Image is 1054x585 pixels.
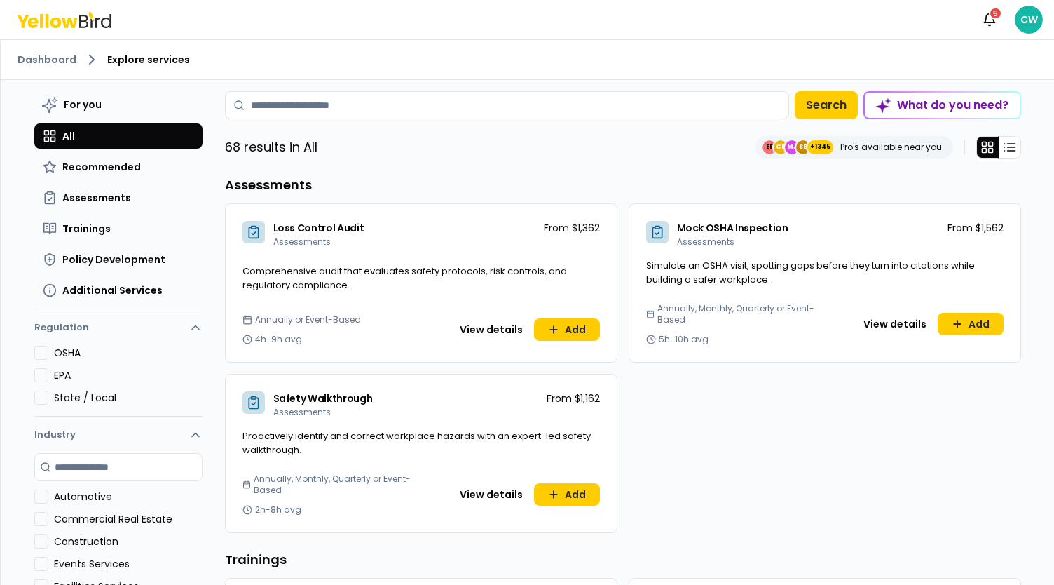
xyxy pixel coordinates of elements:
[54,346,203,360] label: OSHA
[62,222,111,236] span: Trainings
[1015,6,1043,34] span: CW
[242,264,567,292] span: Comprehensive audit that evaluates safety protocols, risk controls, and regulatory compliance.
[677,221,788,235] span: Mock OSHA Inspection
[64,97,102,112] span: For you
[774,140,788,154] span: CE
[840,142,942,153] p: Pro's available near you
[54,512,203,526] label: Commercial Real Estate
[677,236,734,248] span: Assessments
[34,278,203,303] button: Additional Services
[534,483,600,506] button: Add
[34,247,203,272] button: Policy Development
[659,334,709,345] span: 5h-10h avg
[273,221,364,235] span: Loss Control Audit
[34,91,203,118] button: For you
[796,140,810,154] span: SE
[54,391,203,405] label: State / Local
[34,315,203,346] button: Regulation
[646,259,975,286] span: Simulate an OSHA visit, spotting gaps before they turn into citations while building a safer work...
[225,175,1021,195] h3: Assessments
[34,417,203,453] button: Industry
[451,318,531,341] button: View details
[34,154,203,180] button: Recommended
[989,7,1002,20] div: 5
[255,314,361,325] span: Annually or Event-Based
[451,483,531,506] button: View details
[62,160,141,174] span: Recommended
[34,185,203,210] button: Assessments
[225,137,317,157] p: 68 results in All
[18,51,1037,68] nav: breadcrumb
[34,346,203,416] div: Regulation
[254,473,416,496] span: Annually, Monthly, Quarterly or Event-Based
[534,318,600,341] button: Add
[547,391,600,405] p: From $1,162
[107,53,190,67] span: Explore services
[34,123,203,149] button: All
[242,429,591,457] span: Proactively identify and correct workplace hazards with an expert-led safety walkthrough.
[18,53,76,67] a: Dashboard
[273,406,331,418] span: Assessments
[810,140,830,154] span: +1345
[62,129,75,143] span: All
[255,334,302,345] span: 4h-9h avg
[976,6,1004,34] button: 5
[255,504,301,516] span: 2h-8h avg
[54,557,203,571] label: Events Services
[762,140,776,154] span: EE
[938,313,1004,335] button: Add
[54,490,203,504] label: Automotive
[657,303,819,325] span: Annually, Monthly, Quarterly or Event-Based
[54,534,203,549] label: Construction
[34,216,203,241] button: Trainings
[863,91,1021,119] button: What do you need?
[225,550,1021,570] h3: Trainings
[865,93,1020,118] div: What do you need?
[62,253,165,267] span: Policy Development
[855,313,935,335] button: View details
[62,191,131,205] span: Assessments
[273,391,373,405] span: Safety Walkthrough
[785,140,799,154] span: MJ
[273,236,331,248] span: Assessments
[62,283,163,297] span: Additional Services
[947,221,1004,235] p: From $1,562
[544,221,600,235] p: From $1,362
[54,368,203,382] label: EPA
[795,91,858,119] button: Search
